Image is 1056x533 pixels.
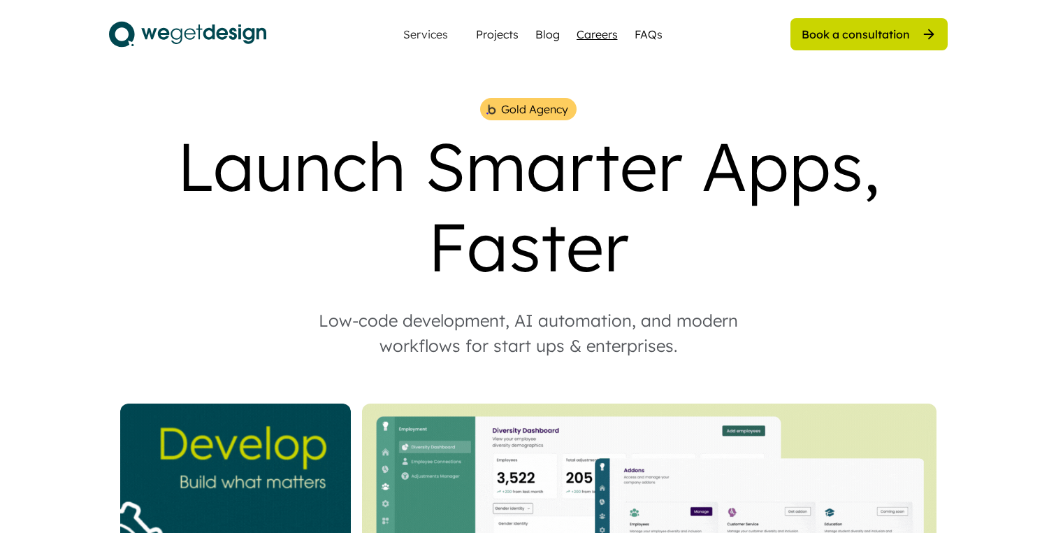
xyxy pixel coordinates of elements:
[109,17,266,52] img: logo.svg
[291,308,766,358] div: Low-code development, AI automation, and modern workflows for start ups & enterprises.
[535,26,560,43] a: Blog
[109,126,948,287] div: Launch Smarter Apps, Faster
[635,26,663,43] a: FAQs
[485,103,497,116] img: bubble%201.png
[476,26,519,43] a: Projects
[398,29,454,40] div: Services
[802,27,910,42] div: Book a consultation
[577,26,618,43] a: Careers
[501,101,568,118] div: Gold Agency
